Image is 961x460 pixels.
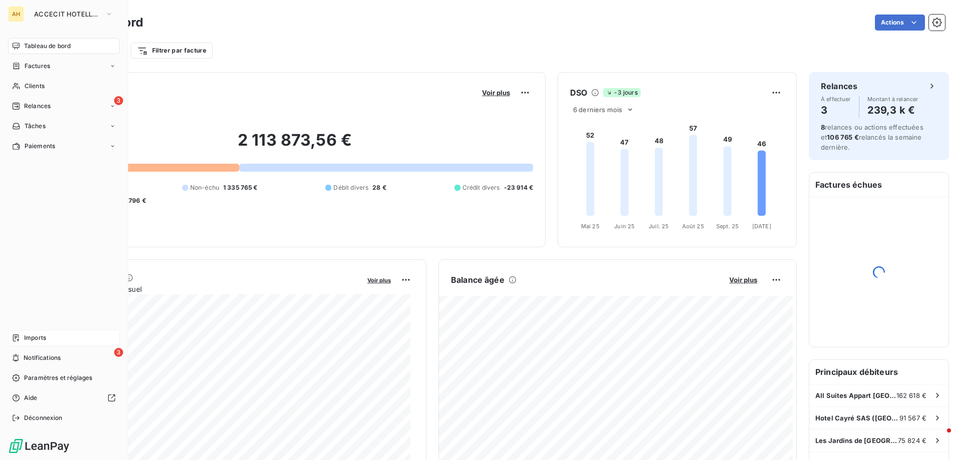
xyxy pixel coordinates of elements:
[573,106,622,114] span: 6 derniers mois
[815,391,896,399] span: All Suites Appart [GEOGRAPHIC_DATA] -
[25,142,55,151] span: Paiements
[726,275,760,284] button: Voir plus
[24,373,92,382] span: Paramètres et réglages
[126,196,146,205] span: -796 €
[367,277,391,284] span: Voir plus
[821,123,923,151] span: relances ou actions effectuées et relancés la semaine dernière.
[24,102,51,111] span: Relances
[24,353,61,362] span: Notifications
[827,133,858,141] span: 106 765 €
[114,348,123,357] span: 3
[682,223,704,230] tspan: Août 25
[815,414,899,422] span: Hotel Cayré SAS ([GEOGRAPHIC_DATA])
[875,15,925,31] button: Actions
[479,88,513,97] button: Voir plus
[114,96,123,105] span: 3
[8,390,120,406] a: Aide
[821,96,851,102] span: À effectuer
[821,80,857,92] h6: Relances
[482,89,510,97] span: Voir plus
[131,43,213,59] button: Filtrer par facture
[649,223,669,230] tspan: Juil. 25
[809,173,948,197] h6: Factures échues
[190,183,219,192] span: Non-échu
[821,102,851,118] h4: 3
[570,87,587,99] h6: DSO
[927,426,951,450] iframe: Intercom live chat
[603,88,640,97] span: -3 jours
[8,6,24,22] div: AH
[867,102,918,118] h4: 239,3 k €
[372,183,386,192] span: 28 €
[24,413,63,422] span: Déconnexion
[25,62,50,71] span: Factures
[821,123,825,131] span: 8
[716,223,739,230] tspan: Sept. 25
[8,438,70,454] img: Logo LeanPay
[899,414,926,422] span: 91 567 €
[333,183,368,192] span: Débit divers
[25,82,45,91] span: Clients
[451,274,505,286] h6: Balance âgée
[34,10,101,18] span: ACCECIT HOTELLERIE
[223,183,258,192] span: 1 335 765 €
[809,360,948,384] h6: Principaux débiteurs
[815,436,898,444] span: Les Jardins de [GEOGRAPHIC_DATA]
[867,96,918,102] span: Montant à relancer
[504,183,533,192] span: -23 914 €
[24,333,46,342] span: Imports
[614,223,635,230] tspan: Juin 25
[581,223,600,230] tspan: Mai 25
[896,391,926,399] span: 162 618 €
[898,436,926,444] span: 75 824 €
[364,275,394,284] button: Voir plus
[729,276,757,284] span: Voir plus
[25,122,46,131] span: Tâches
[57,130,533,160] h2: 2 113 873,56 €
[24,42,71,51] span: Tableau de bord
[57,284,360,294] span: Chiffre d'affaires mensuel
[24,393,38,402] span: Aide
[462,183,500,192] span: Crédit divers
[752,223,771,230] tspan: [DATE]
